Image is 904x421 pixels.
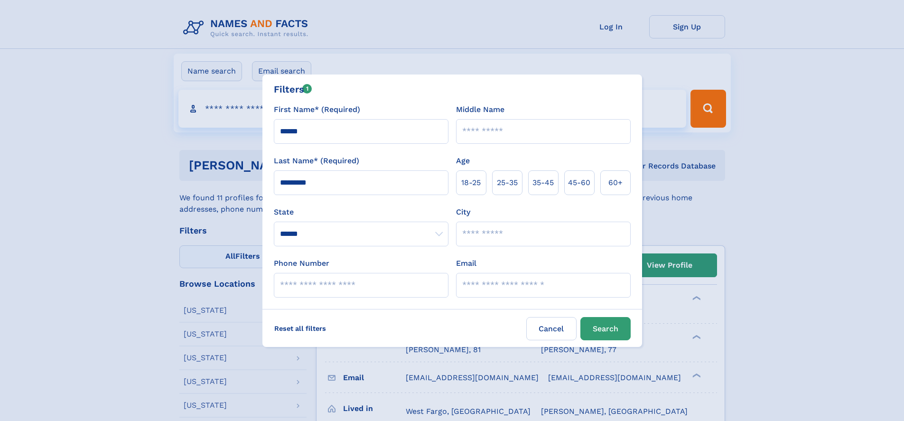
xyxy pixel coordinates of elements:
[497,177,518,188] span: 25‑35
[274,104,360,115] label: First Name* (Required)
[274,155,359,167] label: Last Name* (Required)
[268,317,332,340] label: Reset all filters
[456,104,504,115] label: Middle Name
[456,258,476,269] label: Email
[456,206,470,218] label: City
[274,206,448,218] label: State
[461,177,481,188] span: 18‑25
[456,155,470,167] label: Age
[526,317,577,340] label: Cancel
[274,82,312,96] div: Filters
[608,177,623,188] span: 60+
[532,177,554,188] span: 35‑45
[274,258,329,269] label: Phone Number
[580,317,631,340] button: Search
[568,177,590,188] span: 45‑60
